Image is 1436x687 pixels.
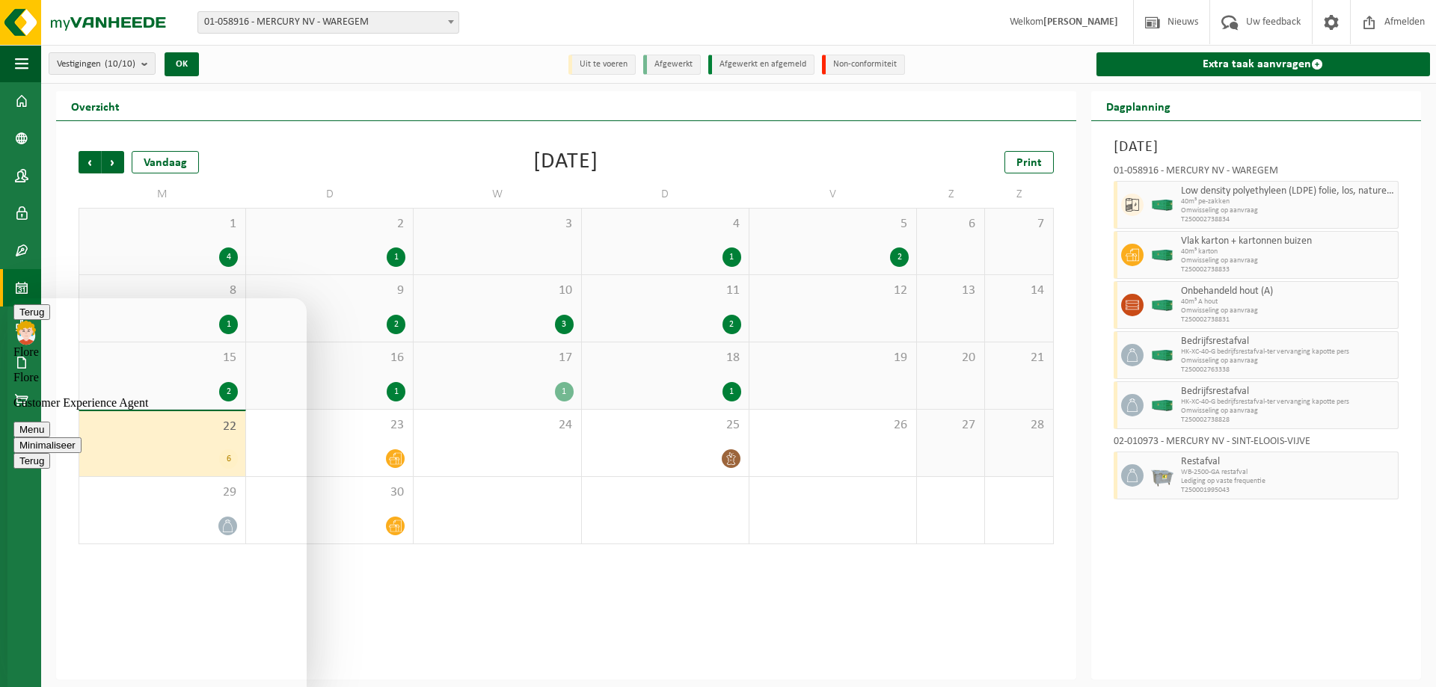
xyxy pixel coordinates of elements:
[1181,357,1394,366] span: Omwisseling op aanvraag
[1181,468,1394,477] span: WB-2500-GA restafval
[1114,136,1399,158] h3: [DATE]
[582,181,749,208] td: D
[1181,486,1394,495] span: T250001995043
[722,247,741,267] div: 1
[1151,250,1173,261] img: HK-XC-40-GN-00
[246,181,414,208] td: D
[1181,416,1394,425] span: T250002738828
[79,151,101,173] span: Vorige
[985,181,1053,208] td: Z
[421,350,573,366] span: 17
[254,283,405,299] span: 9
[1096,52,1430,76] a: Extra taak aanvragen
[387,247,405,267] div: 1
[414,181,581,208] td: W
[7,298,307,687] iframe: chat widget
[1181,286,1394,298] span: Onbehandeld hout (A)
[49,52,156,75] button: Vestigingen(10/10)
[1181,206,1394,215] span: Omwisseling op aanvraag
[992,350,1045,366] span: 21
[1114,437,1399,452] div: 02-010973 - MERCURY NV - SINT-ELOOIS-VIJVE
[1181,348,1394,357] span: HK-XC-40-G bedrijfsrestafval-ter vervanging kapotte pers
[1181,185,1394,197] span: Low density polyethyleen (LDPE) folie, los, naturel/gekleurd (80/20)
[1181,197,1394,206] span: 40m³ pe-zakken
[1151,200,1173,211] img: HK-XC-40-GN-00
[1181,315,1394,324] span: T250002738831
[57,53,135,76] span: Vestigingen
[421,417,573,434] span: 24
[1181,265,1394,274] span: T250002738833
[219,247,238,267] div: 4
[1181,477,1394,486] span: Lediging op vaste frequentie
[722,382,741,401] div: 1
[254,484,405,501] span: 30
[992,283,1045,299] span: 14
[589,350,741,366] span: 18
[589,216,741,232] span: 4
[568,55,636,75] li: Uit te voeren
[757,350,909,366] span: 19
[1151,400,1173,411] img: HK-XC-40-GN-00
[555,315,574,334] div: 3
[105,59,135,69] count: (10/10)
[555,382,574,401] div: 1
[1181,256,1394,265] span: Omwisseling op aanvraag
[708,55,814,75] li: Afgewerkt en afgemeld
[165,52,199,76] button: OK
[1181,306,1394,315] span: Omwisseling op aanvraag
[757,216,909,232] span: 5
[387,315,405,334] div: 2
[757,417,909,434] span: 26
[1181,456,1394,468] span: Restafval
[533,151,598,173] div: [DATE]
[890,247,909,267] div: 2
[79,181,246,208] td: M
[589,417,741,434] span: 25
[917,181,985,208] td: Z
[924,216,977,232] span: 6
[387,382,405,401] div: 1
[1016,157,1042,169] span: Print
[132,151,199,173] div: Vandaag
[1181,298,1394,306] span: 40m³ A hout
[749,181,917,208] td: V
[56,91,135,120] h2: Overzicht
[198,12,458,33] span: 01-058916 - MERCURY NV - WAREGEM
[87,283,238,299] span: 8
[254,350,405,366] span: 16
[421,283,573,299] span: 10
[1114,166,1399,181] div: 01-058916 - MERCURY NV - WAREGEM
[757,283,909,299] span: 12
[589,283,741,299] span: 11
[1181,407,1394,416] span: Omwisseling op aanvraag
[643,55,701,75] li: Afgewerkt
[1181,386,1394,398] span: Bedrijfsrestafval
[254,216,405,232] span: 2
[254,417,405,434] span: 23
[1181,247,1394,256] span: 40m³ karton
[722,315,741,334] div: 2
[1091,91,1185,120] h2: Dagplanning
[87,216,238,232] span: 1
[1181,215,1394,224] span: T250002738834
[1151,464,1173,487] img: WB-2500-GAL-GY-01
[1151,350,1173,361] img: HK-XC-40-GN-00
[1181,398,1394,407] span: HK-XC-40-G bedrijfsrestafval-ter vervanging kapotte pers
[1181,366,1394,375] span: T250002763338
[1151,300,1173,311] img: HK-XC-40-GN-00
[992,417,1045,434] span: 28
[1181,235,1394,247] span: Vlak karton + kartonnen buizen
